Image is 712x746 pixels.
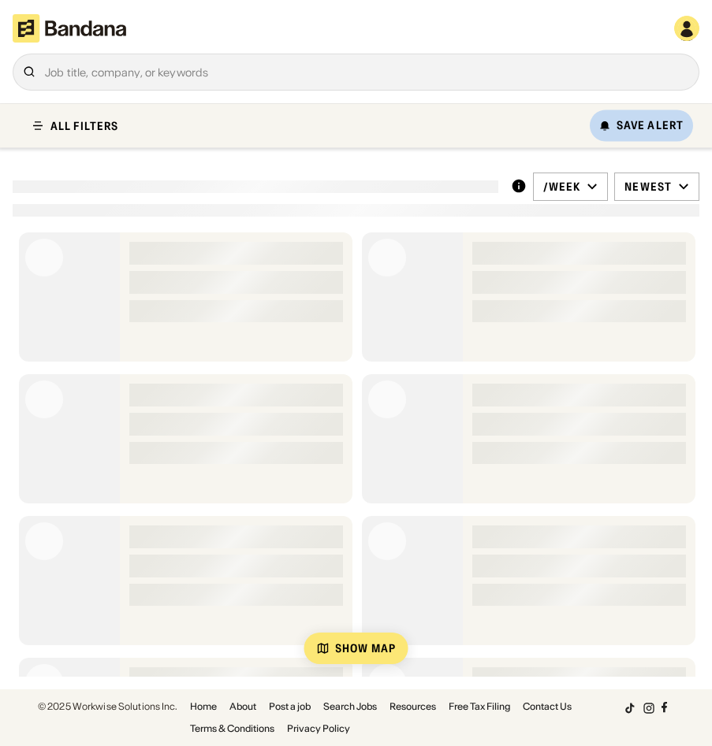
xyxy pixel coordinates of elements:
a: Post a job [269,702,311,711]
div: Save Alert [617,118,684,132]
div: © 2025 Workwise Solutions Inc. [38,702,177,711]
div: /week [543,180,581,194]
div: Job title, company, or keywords [45,66,689,78]
a: Resources [390,702,436,711]
div: Newest [624,180,672,194]
div: grid [13,226,699,677]
a: Contact Us [523,702,572,711]
div: ALL FILTERS [50,120,118,131]
a: Home [190,702,217,711]
img: Bandana logotype [13,14,126,43]
a: Terms & Conditions [190,724,274,733]
a: Free Tax Filing [449,702,510,711]
a: Privacy Policy [287,724,350,733]
a: Search Jobs [323,702,377,711]
a: About [229,702,256,711]
div: Show Map [335,643,396,654]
